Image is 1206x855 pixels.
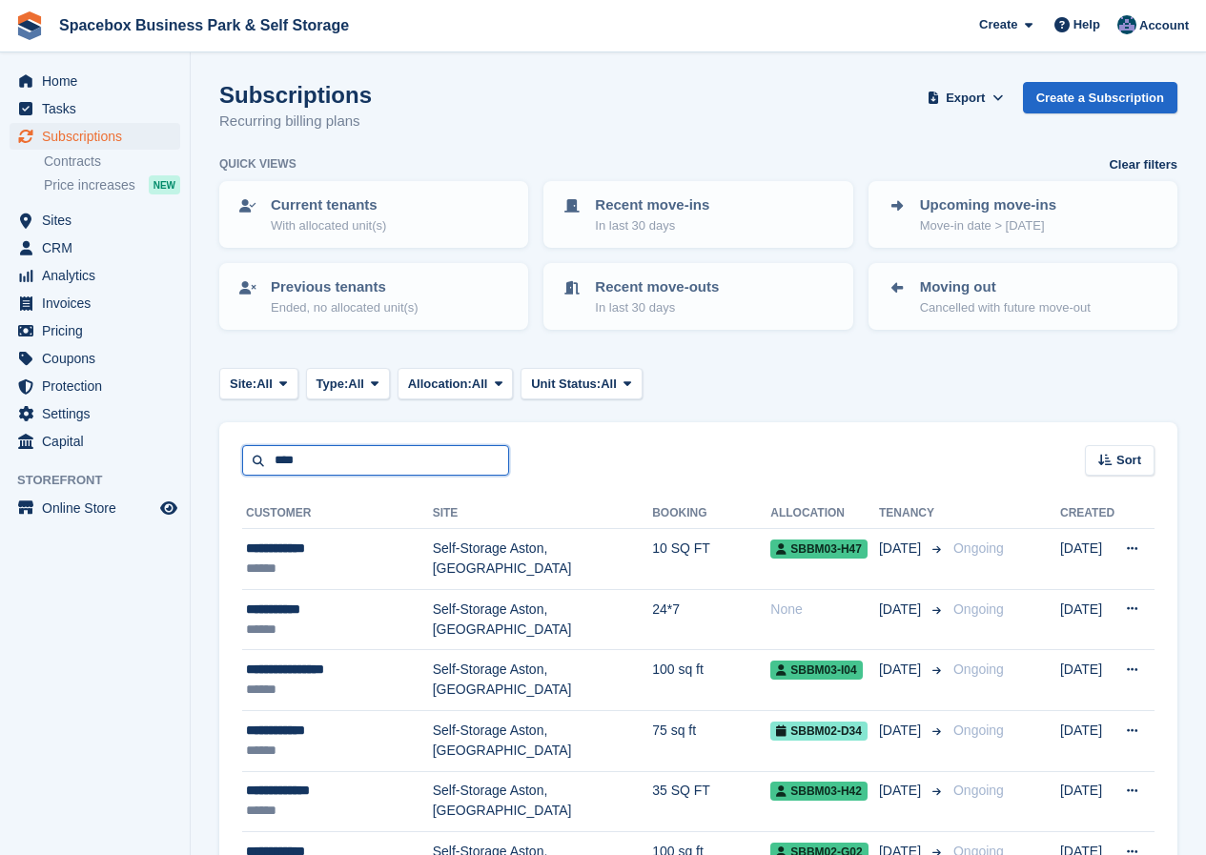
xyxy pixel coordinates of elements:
span: Coupons [42,345,156,372]
a: Preview store [157,497,180,519]
p: In last 30 days [595,298,719,317]
span: SBBM03-H42 [770,782,868,801]
span: Invoices [42,290,156,316]
span: Home [42,68,156,94]
span: Ongoing [953,540,1004,556]
span: [DATE] [879,781,925,801]
span: Unit Status: [531,375,601,394]
a: Current tenants With allocated unit(s) [221,183,526,246]
td: [DATE] [1060,771,1114,832]
a: Price increases NEW [44,174,180,195]
a: menu [10,234,180,261]
span: Sort [1116,451,1141,470]
span: [DATE] [879,721,925,741]
span: Online Store [42,495,156,521]
a: Previous tenants Ended, no allocated unit(s) [221,265,526,328]
p: Ended, no allocated unit(s) [271,298,419,317]
td: [DATE] [1060,710,1114,771]
span: Subscriptions [42,123,156,150]
td: [DATE] [1060,529,1114,590]
td: Self-Storage Aston, [GEOGRAPHIC_DATA] [433,529,653,590]
p: In last 30 days [595,216,709,235]
p: Cancelled with future move-out [920,298,1091,317]
p: Recurring billing plans [219,111,372,132]
span: Pricing [42,317,156,344]
a: Upcoming move-ins Move-in date > [DATE] [870,183,1175,246]
p: Recent move-outs [595,276,719,298]
span: All [601,375,617,394]
span: SBBM03-H47 [770,539,868,559]
p: Moving out [920,276,1091,298]
p: Move-in date > [DATE] [920,216,1056,235]
td: 100 sq ft [652,650,770,711]
a: menu [10,317,180,344]
img: stora-icon-8386f47178a22dfd0bd8f6a31ec36ba5ce8667c1dd55bd0f319d3a0aa187defe.svg [15,11,44,40]
img: Daud [1117,15,1136,34]
span: Price increases [44,176,135,194]
span: Settings [42,400,156,427]
span: Sites [42,207,156,234]
p: Current tenants [271,194,386,216]
th: Customer [242,499,433,529]
a: Recent move-ins In last 30 days [545,183,850,246]
span: Ongoing [953,783,1004,798]
div: NEW [149,175,180,194]
span: Account [1139,16,1189,35]
p: Upcoming move-ins [920,194,1056,216]
a: menu [10,262,180,289]
p: Recent move-ins [595,194,709,216]
div: None [770,600,879,620]
a: menu [10,345,180,372]
span: [DATE] [879,660,925,680]
a: menu [10,495,180,521]
span: Export [946,89,985,108]
th: Allocation [770,499,879,529]
a: menu [10,373,180,399]
span: Tasks [42,95,156,122]
span: CRM [42,234,156,261]
a: menu [10,428,180,455]
a: Spacebox Business Park & Self Storage [51,10,357,41]
td: 10 SQ FT [652,529,770,590]
th: Booking [652,499,770,529]
span: Ongoing [953,723,1004,738]
a: menu [10,68,180,94]
span: Allocation: [408,375,472,394]
span: Capital [42,428,156,455]
span: All [256,375,273,394]
span: [DATE] [879,539,925,559]
a: Create a Subscription [1023,82,1177,113]
span: SBBM02-D34 [770,722,868,741]
a: menu [10,290,180,316]
span: Create [979,15,1017,34]
th: Tenancy [879,499,946,529]
button: Type: All [306,368,390,399]
td: Self-Storage Aston, [GEOGRAPHIC_DATA] [433,710,653,771]
td: Self-Storage Aston, [GEOGRAPHIC_DATA] [433,589,653,650]
span: SBBM03-I04 [770,661,862,680]
button: Allocation: All [398,368,514,399]
span: Analytics [42,262,156,289]
a: Moving out Cancelled with future move-out [870,265,1175,328]
a: menu [10,95,180,122]
button: Export [924,82,1008,113]
button: Site: All [219,368,298,399]
th: Site [433,499,653,529]
button: Unit Status: All [521,368,642,399]
td: Self-Storage Aston, [GEOGRAPHIC_DATA] [433,771,653,832]
span: [DATE] [879,600,925,620]
span: Storefront [17,471,190,490]
td: Self-Storage Aston, [GEOGRAPHIC_DATA] [433,650,653,711]
span: Site: [230,375,256,394]
a: Recent move-outs In last 30 days [545,265,850,328]
span: Ongoing [953,601,1004,617]
p: Previous tenants [271,276,419,298]
td: [DATE] [1060,589,1114,650]
h6: Quick views [219,155,296,173]
a: Clear filters [1109,155,1177,174]
td: 75 sq ft [652,710,770,771]
h1: Subscriptions [219,82,372,108]
span: All [348,375,364,394]
span: Type: [317,375,349,394]
span: All [472,375,488,394]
